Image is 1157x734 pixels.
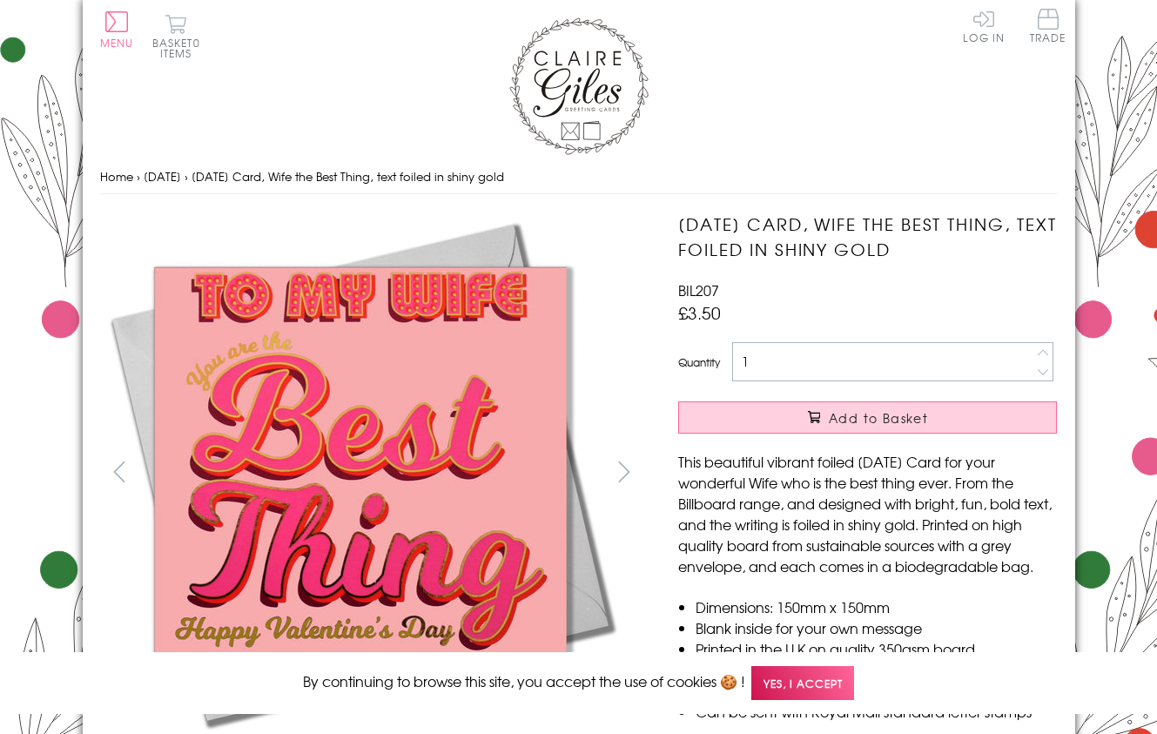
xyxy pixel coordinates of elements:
a: Log In [963,9,1005,43]
img: Valentine's Day Card, Wife the Best Thing, text foiled in shiny gold [99,212,622,734]
a: Home [100,168,133,185]
button: prev [100,452,139,491]
a: Trade [1030,9,1066,46]
button: next [604,452,643,491]
label: Quantity [678,354,720,370]
li: Printed in the U.K on quality 350gsm board [696,638,1057,659]
a: [DATE] [144,168,181,185]
button: Menu [100,11,134,48]
span: › [137,168,140,185]
p: This beautiful vibrant foiled [DATE] Card for your wonderful Wife who is the best thing ever. Fro... [678,451,1057,576]
li: Blank inside for your own message [696,617,1057,638]
li: Dimensions: 150mm x 150mm [696,596,1057,617]
span: 0 items [160,35,200,61]
button: Basket0 items [152,14,200,58]
img: Claire Giles Greetings Cards [509,17,649,155]
span: [DATE] Card, Wife the Best Thing, text foiled in shiny gold [192,168,504,185]
span: Menu [100,35,134,51]
span: Yes, I accept [751,666,854,700]
span: Trade [1030,9,1066,43]
span: Add to Basket [829,409,928,427]
span: £3.50 [678,300,721,325]
span: › [185,168,188,185]
span: BIL207 [678,279,719,300]
h1: [DATE] Card, Wife the Best Thing, text foiled in shiny gold [678,212,1057,262]
nav: breadcrumbs [100,159,1058,195]
button: Add to Basket [678,401,1057,434]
